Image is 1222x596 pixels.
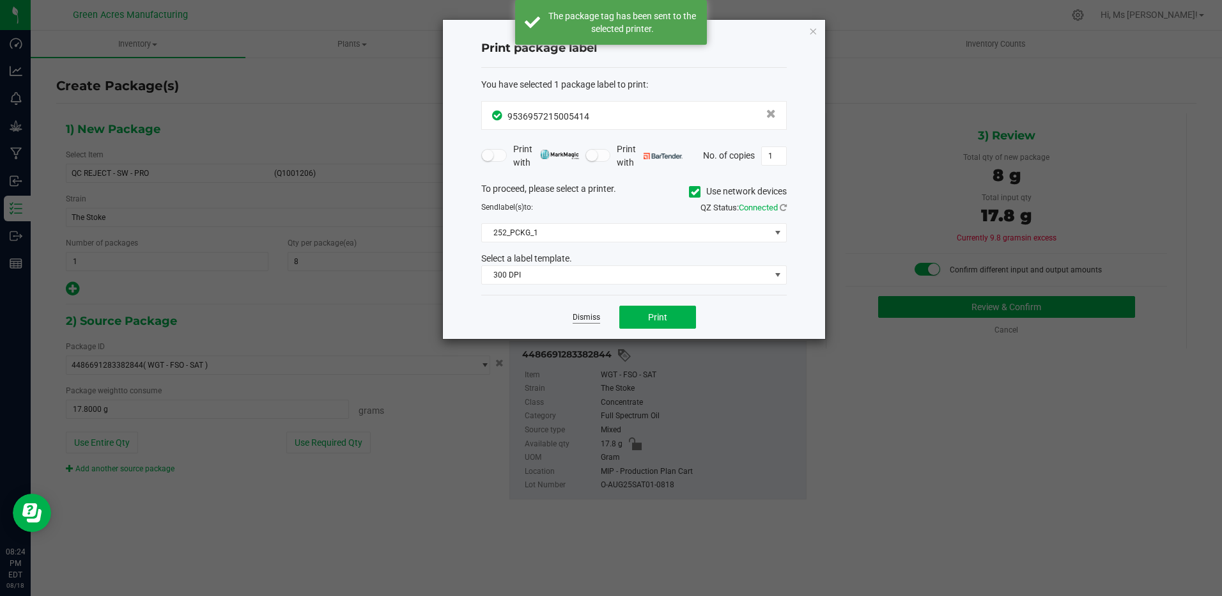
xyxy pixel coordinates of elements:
h4: Print package label [481,40,787,57]
span: Print [648,312,667,322]
span: No. of copies [703,150,755,160]
a: Dismiss [573,312,600,323]
button: Print [619,306,696,329]
div: Select a label template. [472,252,796,265]
div: The package tag has been sent to the selected printer. [547,10,697,35]
div: To proceed, please select a printer. [472,182,796,201]
span: You have selected 1 package label to print [481,79,646,90]
div: : [481,78,787,91]
span: 252_PCKG_1 [482,224,770,242]
span: Connected [739,203,778,212]
span: Print with [617,143,683,169]
img: mark_magic_cybra.png [540,150,579,159]
span: QZ Status: [700,203,787,212]
img: bartender.png [644,153,683,159]
span: Print with [513,143,579,169]
iframe: Resource center [13,494,51,532]
label: Use network devices [689,185,787,198]
span: 9536957215005414 [507,111,589,122]
span: label(s) [499,203,524,212]
span: Send to: [481,203,533,212]
span: In Sync [492,109,504,122]
span: 300 DPI [482,266,770,284]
